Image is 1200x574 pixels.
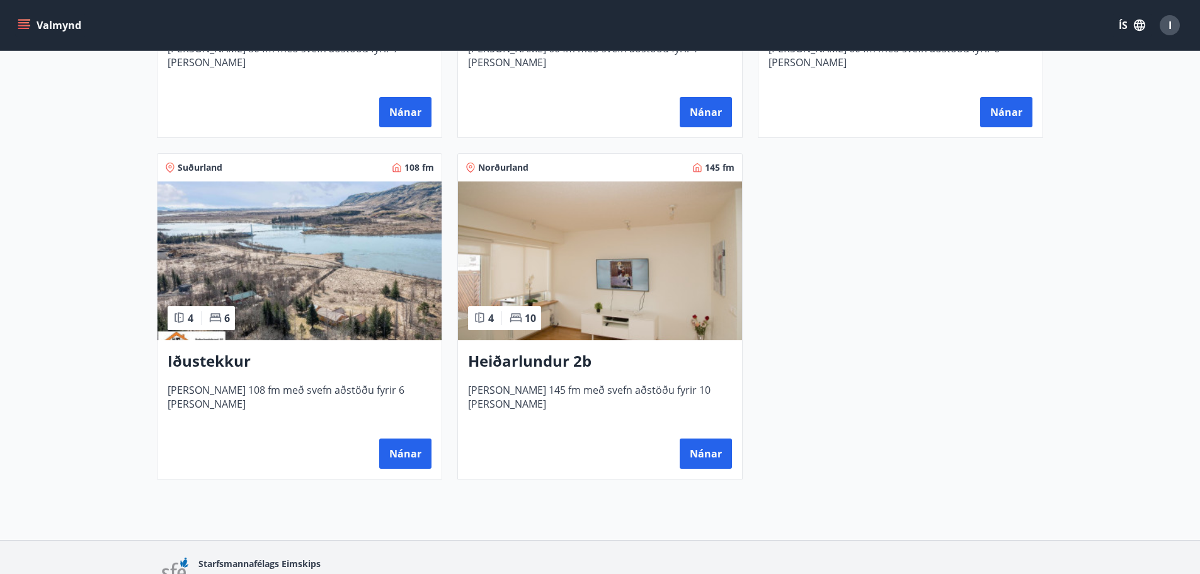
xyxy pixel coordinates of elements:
[1155,10,1185,40] button: I
[525,311,536,325] span: 10
[468,42,732,83] span: [PERSON_NAME] 60 fm með svefn aðstöðu fyrir 7 [PERSON_NAME]
[157,181,442,340] img: Paella dish
[1169,18,1172,32] span: I
[488,311,494,325] span: 4
[188,311,193,325] span: 4
[404,161,434,174] span: 108 fm
[478,161,529,174] span: Norðurland
[705,161,734,174] span: 145 fm
[468,383,732,425] span: [PERSON_NAME] 145 fm með svefn aðstöðu fyrir 10 [PERSON_NAME]
[15,14,86,37] button: menu
[224,311,230,325] span: 6
[1112,14,1152,37] button: ÍS
[458,181,742,340] img: Paella dish
[178,161,222,174] span: Suðurland
[168,383,431,425] span: [PERSON_NAME] 108 fm með svefn aðstöðu fyrir 6 [PERSON_NAME]
[769,42,1032,83] span: [PERSON_NAME] 60 fm með svefn aðstöðu fyrir 6 [PERSON_NAME]
[468,350,732,373] h3: Heiðarlundur 2b
[980,97,1032,127] button: Nánar
[680,439,732,469] button: Nánar
[198,558,321,570] span: Starfsmannafélags Eimskips
[168,350,431,373] h3: Iðustekkur
[680,97,732,127] button: Nánar
[379,439,431,469] button: Nánar
[379,97,431,127] button: Nánar
[168,42,431,83] span: [PERSON_NAME] 80 fm með svefn aðstöðu fyrir 7 [PERSON_NAME]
